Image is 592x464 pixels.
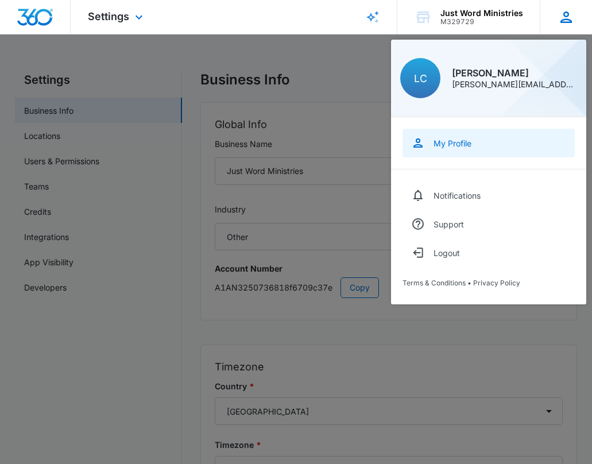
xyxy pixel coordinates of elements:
span: Settings [88,10,129,22]
button: Logout [403,238,575,267]
span: LC [414,72,427,84]
div: account id [440,18,523,26]
div: [PERSON_NAME][EMAIL_ADDRESS][DOMAIN_NAME] [452,80,577,88]
a: Privacy Policy [473,279,520,287]
a: Notifications [403,181,575,210]
div: [PERSON_NAME] [452,68,577,78]
div: Support [434,219,464,229]
a: Support [403,210,575,238]
div: My Profile [434,138,471,148]
div: Logout [434,248,460,258]
div: Notifications [434,191,481,200]
a: Terms & Conditions [403,279,466,287]
div: account name [440,9,523,18]
div: • [403,279,575,287]
a: My Profile [403,129,575,157]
